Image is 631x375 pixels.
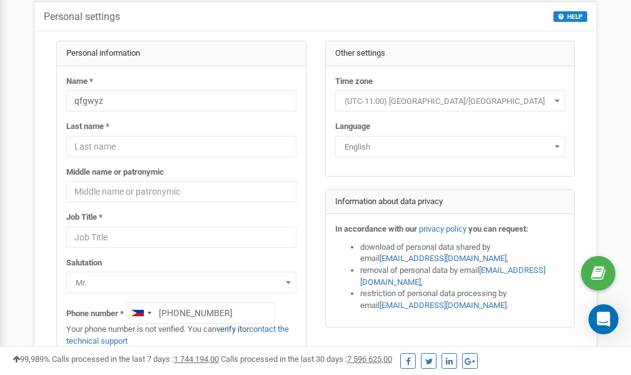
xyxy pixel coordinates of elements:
[66,324,289,346] a: contact the technical support
[66,324,296,347] p: Your phone number is not verified. You can or
[66,272,296,293] span: Mr.
[335,136,565,157] span: English
[66,167,164,178] label: Middle name or patronymic
[335,224,417,234] strong: In accordance with our
[419,224,467,234] a: privacy policy
[326,190,575,215] div: Information about data privacy
[66,181,296,202] input: Middle name or patronymic
[66,90,296,111] input: Name
[380,301,507,310] a: [EMAIL_ADDRESS][DOMAIN_NAME]
[553,11,587,22] button: HELP
[216,324,242,334] a: verify it
[174,354,219,364] u: 1 744 194,00
[380,254,507,263] a: [EMAIL_ADDRESS][DOMAIN_NAME]
[221,354,392,364] span: Calls processed in the last 30 days :
[66,136,296,157] input: Last name
[340,138,561,156] span: English
[347,354,392,364] u: 7 596 625,00
[66,121,109,133] label: Last name *
[71,274,292,292] span: Mr.
[44,11,120,23] h5: Personal settings
[588,304,618,334] div: Open Intercom Messenger
[66,212,103,223] label: Job Title *
[335,121,370,133] label: Language
[360,242,565,265] li: download of personal data shared by email ,
[360,265,545,287] a: [EMAIL_ADDRESS][DOMAIN_NAME]
[340,93,561,110] span: (UTC-11:00) Pacific/Midway
[66,76,93,88] label: Name *
[360,265,565,288] li: removal of personal data by email ,
[335,76,373,88] label: Time zone
[468,224,528,234] strong: you can request:
[335,90,565,111] span: (UTC-11:00) Pacific/Midway
[360,288,565,311] li: restriction of personal data processing by email .
[57,41,306,66] div: Personal information
[52,354,219,364] span: Calls processed in the last 7 days :
[66,308,124,320] label: Phone number *
[13,354,50,364] span: 99,989%
[126,303,155,323] div: Telephone country code
[326,41,575,66] div: Other settings
[66,257,102,269] label: Salutation
[126,302,275,324] input: +1-800-555-55-55
[66,227,296,248] input: Job Title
